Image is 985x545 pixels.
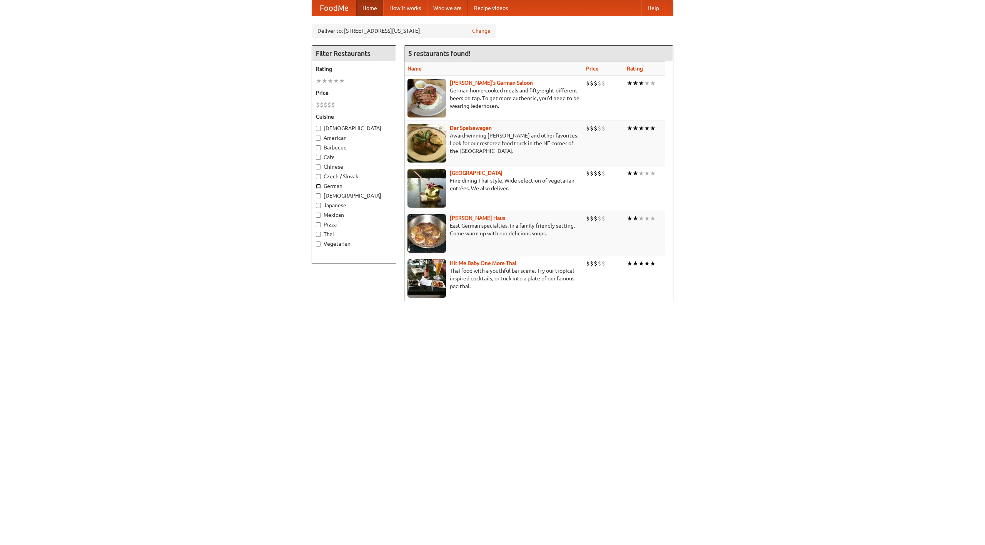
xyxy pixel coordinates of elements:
label: Barbecue [316,144,392,151]
p: German home-cooked meals and fifty-eight different beers on tap. To get more authentic, you'd nee... [407,87,580,110]
li: $ [601,169,605,178]
input: Mexican [316,213,321,218]
li: $ [594,214,598,223]
li: $ [594,169,598,178]
li: $ [601,259,605,268]
a: [PERSON_NAME]'s German Saloon [450,80,533,86]
li: $ [590,79,594,87]
input: Pizza [316,222,321,227]
label: Vegetarian [316,240,392,248]
a: Recipe videos [468,0,514,16]
a: Help [641,0,665,16]
li: ★ [650,124,656,132]
li: ★ [327,77,333,85]
li: ★ [638,124,644,132]
li: ★ [638,79,644,87]
img: kohlhaus.jpg [407,214,446,253]
a: Hit Me Baby One More Thai [450,260,516,266]
li: ★ [316,77,322,85]
li: $ [598,169,601,178]
label: Cafe [316,153,392,161]
li: ★ [333,77,339,85]
a: Rating [627,65,643,72]
a: Change [472,27,491,35]
h5: Rating [316,65,392,73]
label: Pizza [316,221,392,228]
a: Who we are [427,0,468,16]
li: $ [594,259,598,268]
input: Czech / Slovak [316,174,321,179]
li: ★ [650,169,656,178]
li: ★ [339,77,345,85]
div: Deliver to: [STREET_ADDRESS][US_STATE] [312,24,496,38]
img: speisewagen.jpg [407,124,446,163]
li: $ [601,214,605,223]
li: ★ [633,79,638,87]
label: [DEMOGRAPHIC_DATA] [316,192,392,200]
p: Fine dining Thai-style. Wide selection of vegetarian entrées. We also deliver. [407,177,580,192]
li: ★ [627,214,633,223]
li: $ [327,101,331,109]
label: Czech / Slovak [316,173,392,180]
li: $ [324,101,327,109]
li: $ [590,169,594,178]
li: ★ [638,169,644,178]
li: $ [598,259,601,268]
input: [DEMOGRAPHIC_DATA] [316,193,321,198]
label: Mexican [316,211,392,219]
li: $ [320,101,324,109]
li: ★ [644,259,650,268]
h4: Filter Restaurants [312,46,396,61]
input: Cafe [316,155,321,160]
a: Der Speisewagen [450,125,492,131]
input: German [316,184,321,189]
li: $ [586,79,590,87]
label: German [316,182,392,190]
li: $ [598,79,601,87]
a: [PERSON_NAME] Haus [450,215,505,221]
a: Home [356,0,383,16]
li: ★ [633,169,638,178]
li: $ [594,124,598,132]
li: ★ [644,124,650,132]
li: $ [590,259,594,268]
label: American [316,134,392,142]
label: Chinese [316,163,392,171]
li: ★ [633,259,638,268]
li: $ [594,79,598,87]
h5: Cuisine [316,113,392,121]
input: Chinese [316,164,321,169]
input: Thai [316,232,321,237]
p: Thai food with a youthful bar scene. Try our tropical inspired cocktails, or tuck into a plate of... [407,267,580,290]
input: Japanese [316,203,321,208]
li: $ [601,124,605,132]
li: $ [598,124,601,132]
li: $ [331,101,335,109]
li: ★ [322,77,327,85]
a: How it works [383,0,427,16]
li: ★ [638,259,644,268]
li: $ [586,124,590,132]
li: ★ [650,259,656,268]
li: ★ [633,124,638,132]
label: [DEMOGRAPHIC_DATA] [316,124,392,132]
p: East German specialties, in a family-friendly setting. Come warm up with our delicious soups. [407,222,580,237]
img: babythai.jpg [407,259,446,298]
a: [GEOGRAPHIC_DATA] [450,170,503,176]
li: $ [586,214,590,223]
input: American [316,136,321,141]
li: $ [590,214,594,223]
img: satay.jpg [407,169,446,208]
li: $ [586,259,590,268]
li: ★ [627,79,633,87]
a: Price [586,65,599,72]
p: Award-winning [PERSON_NAME] and other favorites. Look for our restored food truck in the NE corne... [407,132,580,155]
li: $ [316,101,320,109]
li: ★ [644,214,650,223]
li: $ [586,169,590,178]
li: ★ [638,214,644,223]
